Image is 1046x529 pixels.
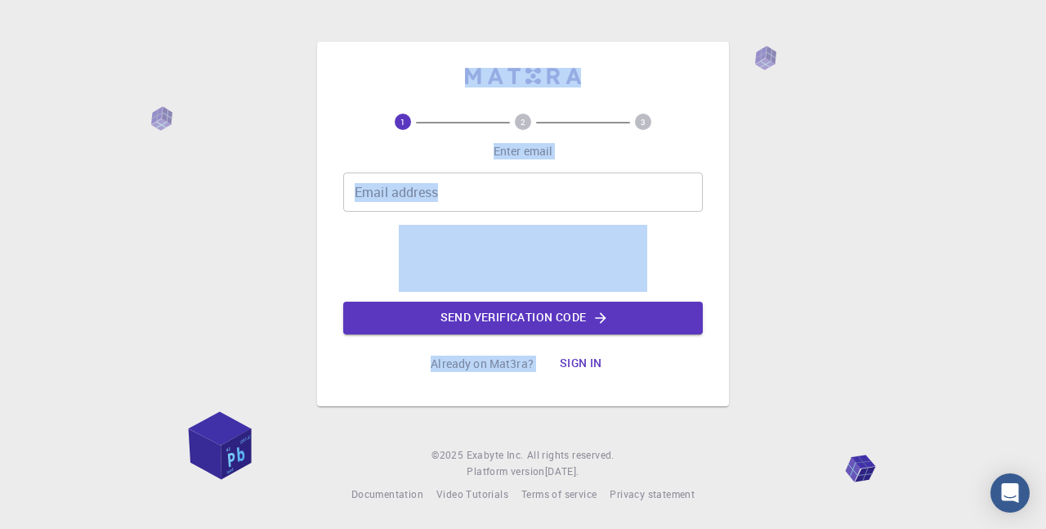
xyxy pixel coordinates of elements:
[351,486,423,503] a: Documentation
[343,302,703,334] button: Send verification code
[641,116,646,128] text: 3
[547,347,615,380] button: Sign in
[527,447,615,464] span: All rights reserved.
[431,356,534,372] p: Already on Mat3ra?
[494,143,553,159] p: Enter email
[467,448,524,461] span: Exabyte Inc.
[521,116,525,128] text: 2
[431,447,466,464] span: © 2025
[467,447,524,464] a: Exabyte Inc.
[521,486,597,503] a: Terms of service
[545,464,579,477] span: [DATE] .
[990,473,1030,513] div: Open Intercom Messenger
[351,487,423,500] span: Documentation
[521,487,597,500] span: Terms of service
[400,116,405,128] text: 1
[545,464,579,480] a: [DATE].
[610,486,695,503] a: Privacy statement
[610,487,695,500] span: Privacy statement
[399,225,647,289] iframe: reCAPTCHA
[467,464,544,480] span: Platform version
[436,487,508,500] span: Video Tutorials
[436,486,508,503] a: Video Tutorials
